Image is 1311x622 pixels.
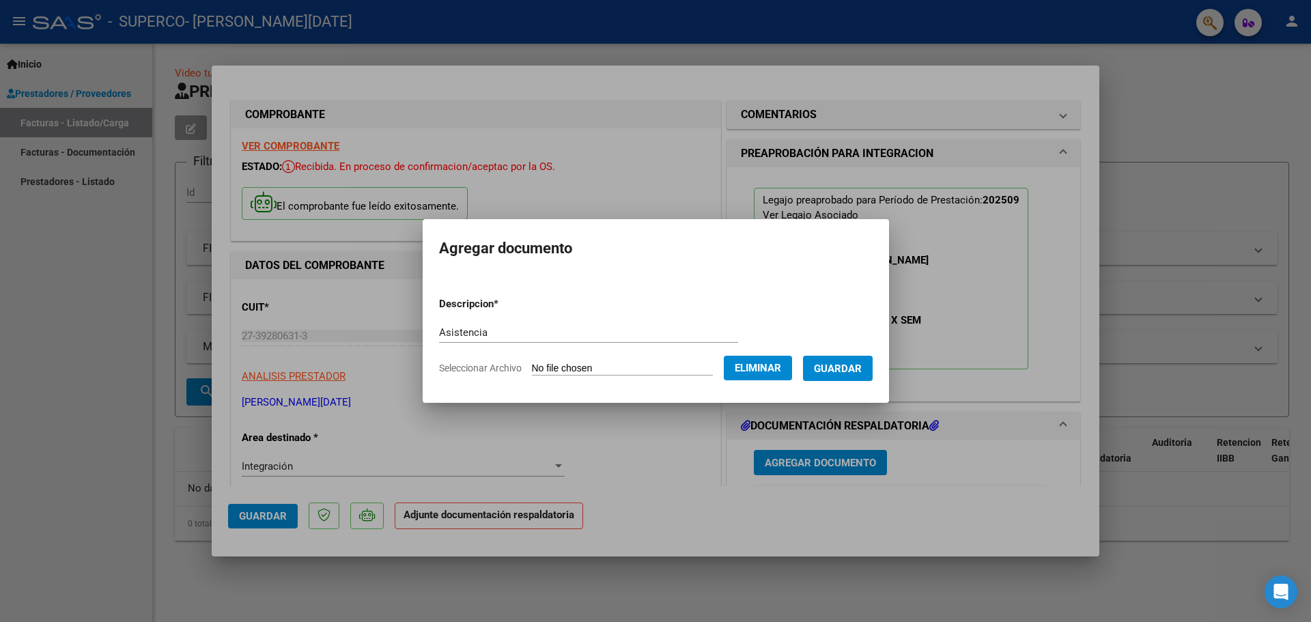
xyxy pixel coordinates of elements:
[814,363,862,375] span: Guardar
[724,356,792,380] button: Eliminar
[803,356,873,381] button: Guardar
[1265,576,1297,608] div: Open Intercom Messenger
[439,363,522,373] span: Seleccionar Archivo
[735,362,781,374] span: Eliminar
[439,296,569,312] p: Descripcion
[439,236,873,261] h2: Agregar documento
